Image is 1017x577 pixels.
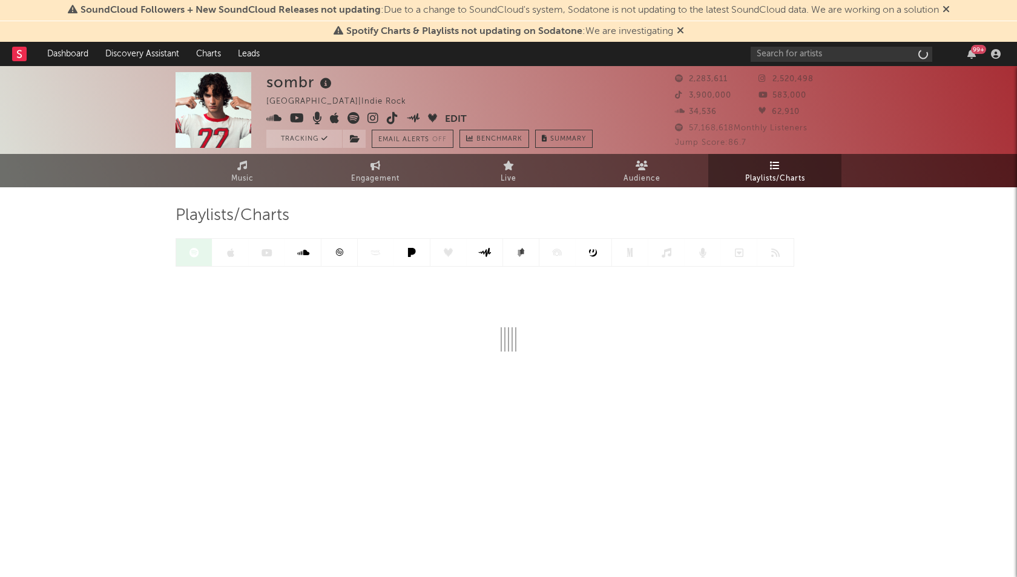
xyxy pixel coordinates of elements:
[675,108,717,116] span: 34,536
[81,5,939,15] span: : Due to a change to SoundCloud's system, Sodatone is not updating to the latest SoundCloud data....
[550,136,586,142] span: Summary
[624,172,660,186] span: Audience
[176,208,289,223] span: Playlists/Charts
[476,132,522,147] span: Benchmark
[677,27,684,36] span: Dismiss
[501,172,516,186] span: Live
[231,172,254,186] span: Music
[309,154,442,187] a: Engagement
[675,139,746,147] span: Jump Score: 86.7
[759,92,806,99] span: 583,000
[266,72,335,92] div: sombr
[432,136,447,143] em: Off
[751,47,932,62] input: Search for artists
[967,49,976,59] button: 99+
[346,27,582,36] span: Spotify Charts & Playlists not updating on Sodatone
[708,154,841,187] a: Playlists/Charts
[266,95,420,109] div: [GEOGRAPHIC_DATA] | Indie Rock
[351,172,400,186] span: Engagement
[188,42,229,66] a: Charts
[442,154,575,187] a: Live
[266,130,342,148] button: Tracking
[346,27,673,36] span: : We are investigating
[575,154,708,187] a: Audience
[675,92,731,99] span: 3,900,000
[759,108,800,116] span: 62,910
[445,112,467,127] button: Edit
[97,42,188,66] a: Discovery Assistant
[81,5,381,15] span: SoundCloud Followers + New SoundCloud Releases not updating
[971,45,986,54] div: 99 +
[759,75,814,83] span: 2,520,498
[745,172,805,186] span: Playlists/Charts
[459,130,529,148] a: Benchmark
[943,5,950,15] span: Dismiss
[39,42,97,66] a: Dashboard
[176,154,309,187] a: Music
[675,75,728,83] span: 2,283,611
[229,42,268,66] a: Leads
[675,124,808,132] span: 57,168,618 Monthly Listeners
[372,130,453,148] button: Email AlertsOff
[535,130,593,148] button: Summary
